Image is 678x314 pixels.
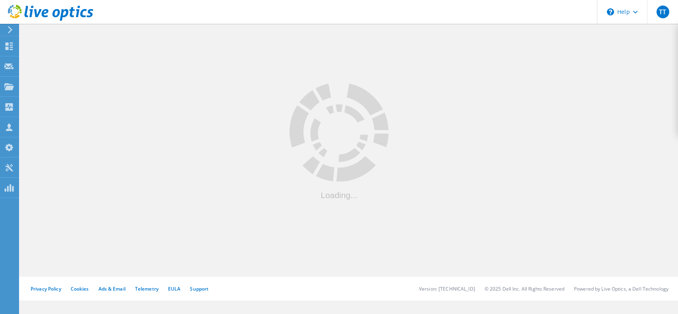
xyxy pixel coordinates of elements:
span: TT [659,9,666,15]
svg: \n [607,8,614,15]
div: Loading... [290,191,389,199]
a: Telemetry [135,285,158,292]
li: Version: [TECHNICAL_ID] [419,285,475,292]
a: Privacy Policy [31,285,61,292]
li: © 2025 Dell Inc. All Rights Reserved [485,285,564,292]
a: Cookies [71,285,89,292]
a: Ads & Email [99,285,126,292]
li: Powered by Live Optics, a Dell Technology [574,285,668,292]
a: Support [190,285,209,292]
a: Live Optics Dashboard [8,17,93,22]
a: EULA [168,285,180,292]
